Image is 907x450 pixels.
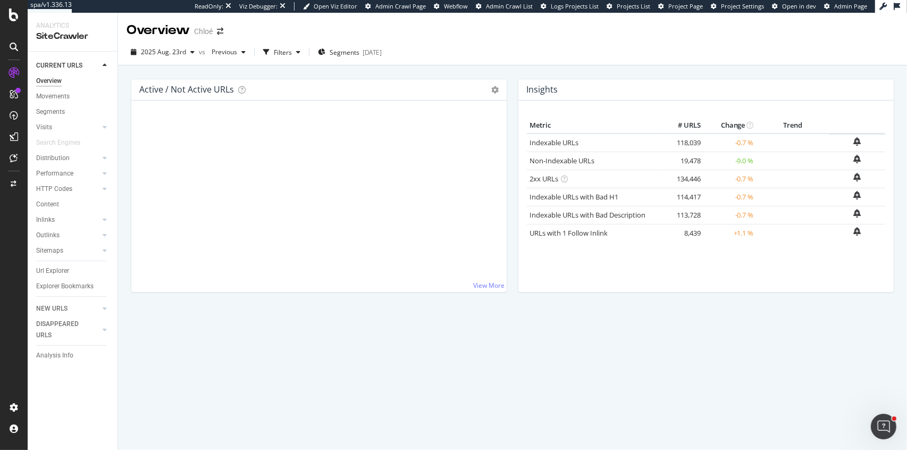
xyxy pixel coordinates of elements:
[661,118,703,134] th: # URLS
[36,30,109,43] div: SiteCrawler
[36,199,110,210] a: Content
[434,2,468,11] a: Webflow
[658,2,703,11] a: Project Page
[363,48,382,57] div: [DATE]
[854,155,861,163] div: bell-plus
[661,188,703,206] td: 114,417
[207,47,237,56] span: Previous
[330,48,359,57] span: Segments
[530,138,578,147] a: Indexable URLs
[36,214,55,226] div: Inlinks
[871,414,896,439] iframe: Intercom live chat
[127,44,199,61] button: 2025 Aug. 23rd
[36,168,73,179] div: Performance
[36,230,99,241] a: Outlinks
[36,137,91,148] a: Search Engines
[36,60,99,71] a: CURRENT URLS
[668,2,703,10] span: Project Page
[36,76,110,87] a: Overview
[617,2,650,10] span: Projects List
[703,152,757,170] td: -9.0 %
[314,2,357,10] span: Open Viz Editor
[473,281,505,290] a: View More
[194,26,213,37] div: Chloé
[36,350,110,361] a: Analysis Info
[824,2,867,11] a: Admin Page
[36,245,99,256] a: Sitemaps
[530,210,645,220] a: Indexable URLs with Bad Description
[703,134,757,152] td: -0.7 %
[36,214,99,226] a: Inlinks
[141,47,186,56] span: 2025 Aug. 23rd
[661,134,703,152] td: 118,039
[314,44,386,61] button: Segments[DATE]
[661,224,703,242] td: 8,439
[703,224,757,242] td: +1.1 %
[36,184,99,195] a: HTTP Codes
[207,44,250,61] button: Previous
[199,47,207,56] span: vs
[36,122,99,133] a: Visits
[36,303,68,314] div: NEW URLS
[36,168,99,179] a: Performance
[36,91,70,102] div: Movements
[36,281,110,292] a: Explorer Bookmarks
[703,206,757,224] td: -0.7 %
[36,60,82,71] div: CURRENT URLS
[36,281,94,292] div: Explorer Bookmarks
[36,303,99,314] a: NEW URLS
[36,199,59,210] div: Content
[854,173,861,181] div: bell-plus
[375,2,426,10] span: Admin Crawl Page
[36,137,80,148] div: Search Engines
[36,153,70,164] div: Distribution
[551,2,599,10] span: Logs Projects List
[530,174,558,184] a: 2xx URLs
[854,191,861,199] div: bell-plus
[36,91,110,102] a: Movements
[834,2,867,10] span: Admin Page
[195,2,223,11] div: ReadOnly:
[36,122,52,133] div: Visits
[854,227,861,236] div: bell-plus
[36,350,73,361] div: Analysis Info
[703,170,757,188] td: -0.7 %
[757,118,829,134] th: Trend
[782,2,816,10] span: Open in dev
[303,2,357,11] a: Open Viz Editor
[139,82,234,97] h4: Active / Not Active URLs
[36,76,62,87] div: Overview
[274,48,292,57] div: Filters
[661,152,703,170] td: 19,478
[365,2,426,11] a: Admin Crawl Page
[711,2,764,11] a: Project Settings
[36,265,69,277] div: Url Explorer
[36,319,90,341] div: DISAPPEARED URLS
[127,21,190,39] div: Overview
[526,82,558,97] h4: Insights
[607,2,650,11] a: Projects List
[661,206,703,224] td: 113,728
[36,319,99,341] a: DISAPPEARED URLS
[854,209,861,218] div: bell-plus
[703,118,757,134] th: Change
[259,44,305,61] button: Filters
[239,2,278,11] div: Viz Debugger:
[36,106,110,118] a: Segments
[530,228,608,238] a: URLs with 1 Follow Inlink
[721,2,764,10] span: Project Settings
[530,192,618,202] a: Indexable URLs with Bad H1
[36,265,110,277] a: Url Explorer
[36,106,65,118] div: Segments
[476,2,533,11] a: Admin Crawl List
[854,137,861,146] div: bell-plus
[530,156,594,165] a: Non-Indexable URLs
[36,153,99,164] a: Distribution
[36,245,63,256] div: Sitemaps
[444,2,468,10] span: Webflow
[772,2,816,11] a: Open in dev
[36,184,72,195] div: HTTP Codes
[36,21,109,30] div: Analytics
[541,2,599,11] a: Logs Projects List
[661,170,703,188] td: 134,446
